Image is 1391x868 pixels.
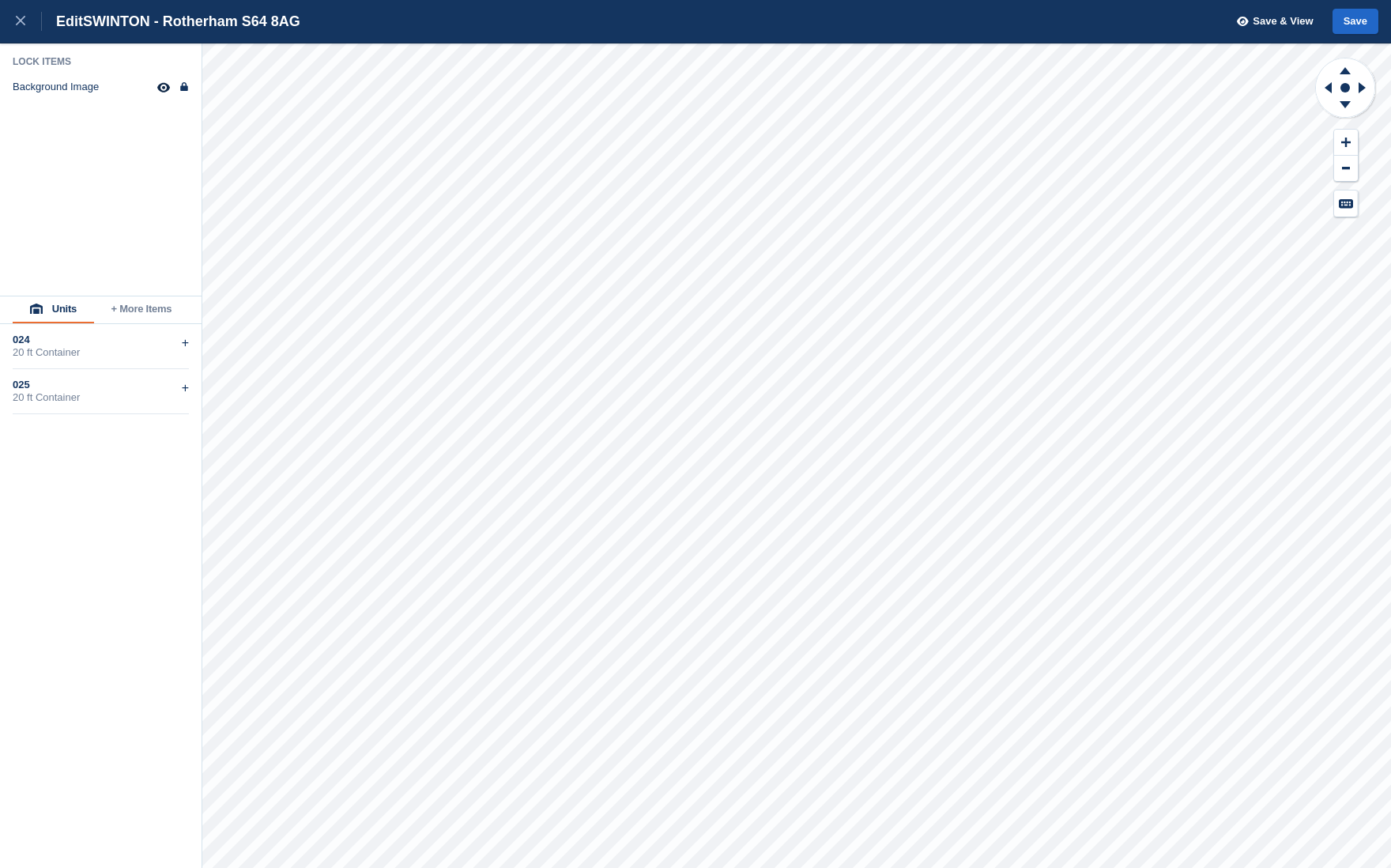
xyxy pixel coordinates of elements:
button: + More Items [94,296,189,323]
div: 20 ft Container [13,346,189,359]
div: Background Image [13,81,99,93]
div: + [182,334,189,353]
button: Save & View [1228,9,1314,35]
div: 02520 ft Container+ [13,369,189,414]
span: Save & View [1253,13,1313,29]
button: Keyboard Shortcuts [1334,191,1358,217]
div: + [182,379,189,398]
button: Zoom In [1334,130,1358,156]
button: Save [1333,9,1378,35]
div: 02420 ft Container+ [13,324,189,369]
button: Units [13,296,94,323]
div: 025 [13,379,189,391]
div: 20 ft Container [13,391,189,404]
div: Edit SWINTON - Rotherham S64 8AG [42,12,300,31]
div: 024 [13,334,189,346]
button: Zoom Out [1334,156,1358,182]
div: Lock Items [13,55,190,68]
